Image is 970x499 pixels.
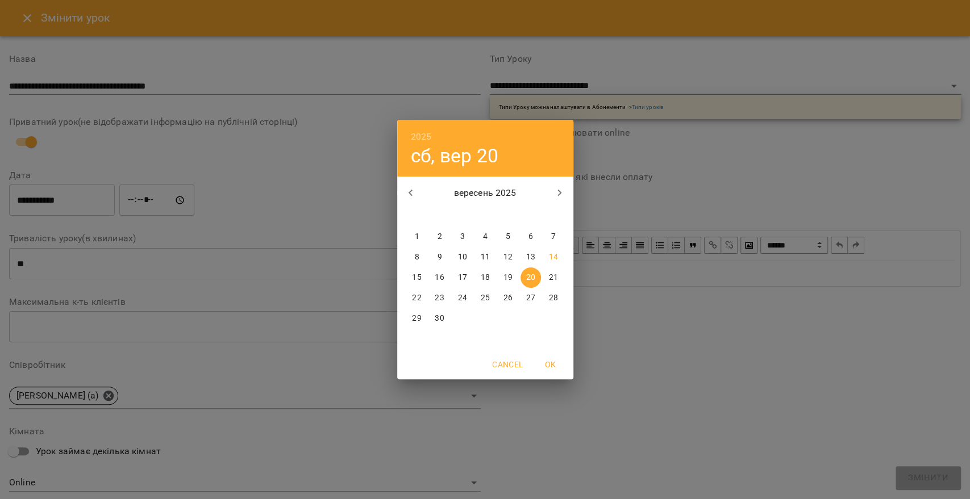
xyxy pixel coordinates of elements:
p: 6 [528,231,532,242]
button: Cancel [488,354,527,375]
button: 9 [430,247,450,267]
p: 2 [437,231,442,242]
span: вт [430,209,450,221]
button: 15 [407,267,427,288]
button: 14 [543,247,564,267]
span: пт [498,209,518,221]
p: 11 [480,251,489,263]
button: OK [532,354,569,375]
button: 12 [498,247,518,267]
p: 28 [548,292,557,304]
button: 26 [498,288,518,308]
button: 11 [475,247,496,267]
span: нд [543,209,564,221]
button: 20 [521,267,541,288]
p: 22 [412,292,421,304]
p: 24 [457,292,467,304]
button: 2025 [411,129,432,145]
button: 1 [407,227,427,247]
button: 2 [430,227,450,247]
p: 19 [503,272,512,283]
p: вересень 2025 [424,186,546,200]
span: чт [475,209,496,221]
button: 10 [452,247,473,267]
button: 19 [498,267,518,288]
span: ср [452,209,473,221]
p: 20 [526,272,535,283]
button: 3 [452,227,473,247]
span: OK [537,358,564,371]
p: 3 [460,231,464,242]
p: 18 [480,272,489,283]
p: 17 [457,272,467,283]
p: 15 [412,272,421,283]
button: 29 [407,308,427,329]
button: 17 [452,267,473,288]
p: 4 [482,231,487,242]
button: 22 [407,288,427,308]
p: 30 [435,313,444,324]
button: 27 [521,288,541,308]
button: 7 [543,227,564,247]
p: 16 [435,272,444,283]
p: 27 [526,292,535,304]
p: 14 [548,251,557,263]
p: 12 [503,251,512,263]
p: 25 [480,292,489,304]
p: 13 [526,251,535,263]
button: 24 [452,288,473,308]
p: 8 [414,251,419,263]
p: 7 [551,231,555,242]
button: 16 [430,267,450,288]
button: сб, вер 20 [411,144,498,167]
span: пн [407,209,427,221]
button: 4 [475,227,496,247]
span: сб [521,209,541,221]
p: 23 [435,292,444,304]
p: 1 [414,231,419,242]
button: 18 [475,267,496,288]
p: 29 [412,313,421,324]
button: 28 [543,288,564,308]
p: 10 [457,251,467,263]
button: 23 [430,288,450,308]
p: 21 [548,272,557,283]
p: 26 [503,292,512,304]
p: 9 [437,251,442,263]
button: 21 [543,267,564,288]
button: 25 [475,288,496,308]
span: Cancel [492,358,523,371]
button: 30 [430,308,450,329]
button: 5 [498,227,518,247]
p: 5 [505,231,510,242]
button: 6 [521,227,541,247]
button: 13 [521,247,541,267]
button: 8 [407,247,427,267]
